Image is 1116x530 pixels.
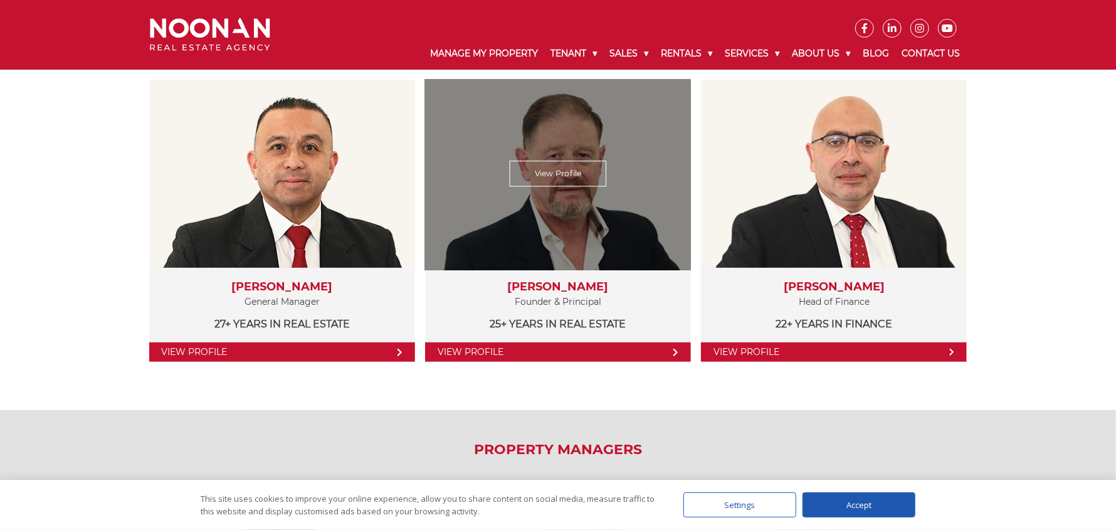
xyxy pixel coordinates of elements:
h2: Property Managers [140,442,976,458]
p: Head of Finance [713,294,954,310]
a: View Profile [510,161,607,187]
a: Services [719,38,786,70]
a: Tenant [544,38,603,70]
div: Accept [803,492,915,517]
img: Noonan Real Estate Agency [150,18,270,51]
a: View Profile [149,342,415,362]
h3: [PERSON_NAME] [713,280,954,294]
p: 27+ years in Real Estate [162,316,403,332]
p: General Manager [162,294,403,310]
div: This site uses cookies to improve your online experience, allow you to share content on social me... [201,492,658,517]
a: About Us [786,38,856,70]
p: 22+ years in Finance [713,316,954,332]
h3: [PERSON_NAME] [162,280,403,294]
h3: [PERSON_NAME] [438,280,678,294]
p: 25+ years in Real Estate [438,316,678,332]
a: View Profile [425,342,691,362]
a: Blog [856,38,895,70]
p: Founder & Principal [438,294,678,310]
a: Sales [603,38,655,70]
a: Rentals [655,38,719,70]
a: View Profile [701,342,967,362]
a: Contact Us [895,38,966,70]
a: Manage My Property [424,38,544,70]
div: Settings [683,492,796,517]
